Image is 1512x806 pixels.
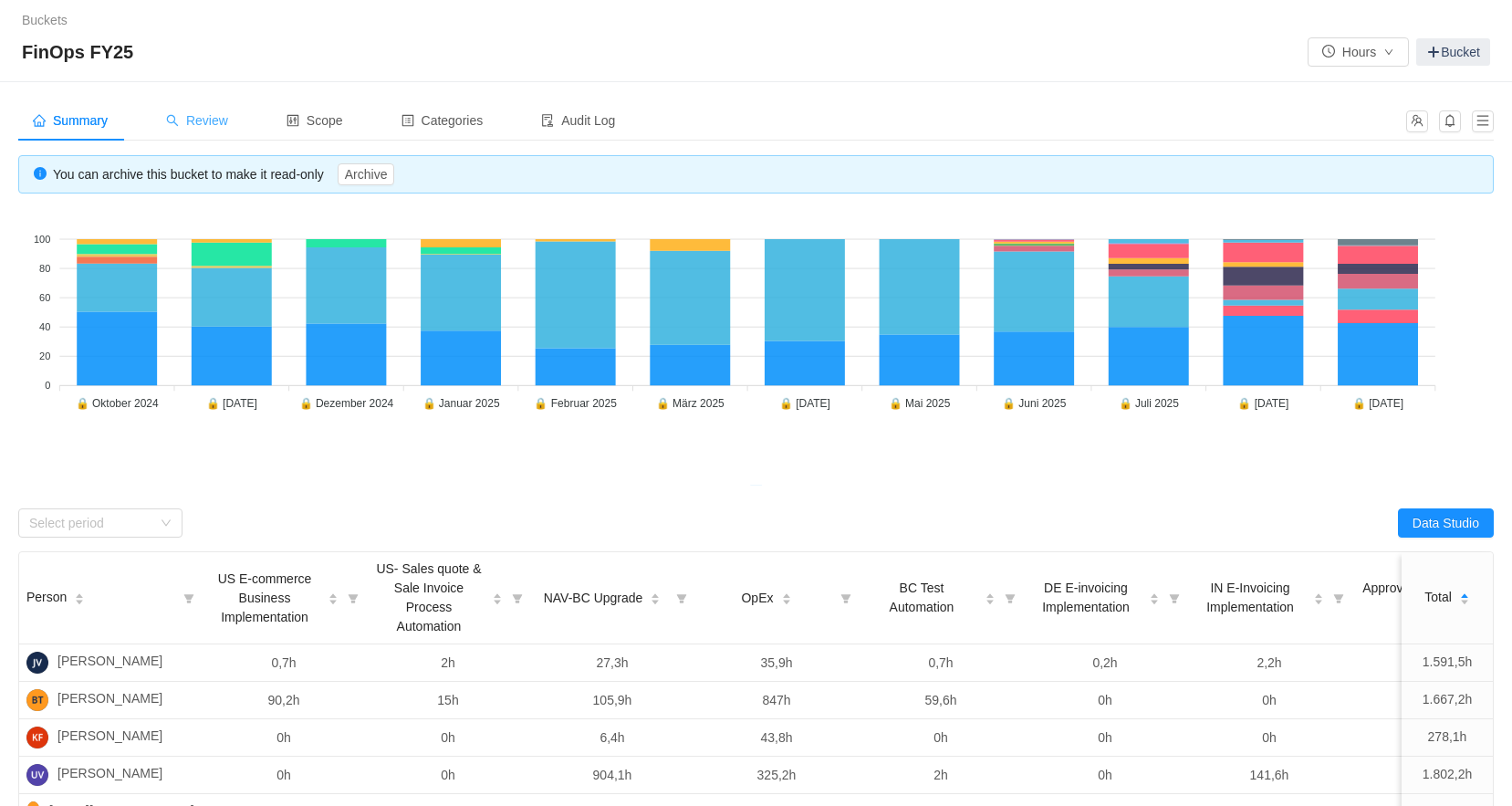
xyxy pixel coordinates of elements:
[1150,598,1160,603] i: icon: caret-down
[1023,719,1187,757] td: 0h
[161,518,172,530] i: icon: down
[401,113,484,128] span: Categories
[166,113,228,128] span: Review
[57,652,162,674] span: [PERSON_NAME]
[1187,682,1351,719] td: 0h
[39,263,50,274] tspan: 80
[651,598,661,603] i: icon: caret-down
[34,167,47,180] i: icon: info-circle
[328,591,339,596] i: icon: caret-up
[859,644,1023,682] td: 0,7h
[651,591,661,596] i: icon: caret-up
[74,591,85,603] div: Sort
[1402,719,1493,757] td: 278,1h
[76,396,159,410] tspan: 🔒 Oktober 2024
[1308,37,1409,67] button: icon: clock-circleHoursicon: down
[33,114,46,127] i: icon: home
[75,597,85,602] i: icon: caret-down
[541,114,554,127] i: icon: audit
[1023,682,1187,719] td: 0h
[1194,579,1306,617] span: IN E-Invoicing Implementation
[544,589,643,608] span: NAV-BC Upgrade
[26,727,48,748] img: KF
[833,552,859,644] i: icon: filter
[781,591,791,596] i: icon: caret-up
[1459,591,1470,603] div: Sort
[1359,579,1470,617] span: Approval workflow 2.0
[530,644,694,682] td: 27,3h
[373,560,485,636] span: US- Sales quote & Sale Invoice Process Automation
[1424,588,1452,607] span: Total
[741,589,773,608] span: OpEx
[328,591,339,603] div: Sort
[1149,591,1160,603] div: Sort
[1313,591,1324,603] div: Sort
[694,719,859,757] td: 43,8h
[34,234,50,245] tspan: 100
[650,591,661,603] div: Sort
[26,652,48,674] img: JV
[366,719,530,757] td: 0h
[1030,579,1142,617] span: DE E-invoicing Implementation
[366,644,530,682] td: 2h
[985,591,996,596] i: icon: caret-up
[656,396,725,410] tspan: 🔒 März 2025
[694,682,859,719] td: 847h
[1002,396,1067,410] tspan: 🔒 Juni 2025
[422,396,500,410] tspan: 🔒 Januar 2025
[492,591,503,603] div: Sort
[493,598,503,603] i: icon: caret-down
[1459,597,1469,602] i: icon: caret-down
[22,37,144,67] span: FinOps FY25
[57,689,162,711] span: [PERSON_NAME]
[299,396,394,410] tspan: 🔒 Dezember 2024
[985,598,996,603] i: icon: caret-down
[202,644,366,682] td: 0,7h
[1187,719,1351,757] td: 0h
[1472,110,1494,132] button: icon: menu
[57,764,162,786] span: [PERSON_NAME]
[202,757,366,794] td: 0h
[781,598,791,603] i: icon: caret-down
[1187,644,1351,682] td: 2,2h
[1162,552,1187,644] i: icon: filter
[53,167,394,182] span: You can archive this bucket to make it read-only
[176,552,202,644] i: icon: filter
[1398,508,1494,538] button: Data Studio
[1406,110,1428,132] button: icon: team
[26,764,48,786] img: UV
[1314,598,1324,603] i: icon: caret-down
[202,682,366,719] td: 90,2h
[328,598,339,603] i: icon: caret-down
[209,570,320,627] span: US E-commerce Business Implementation
[1237,396,1288,410] tspan: 🔒 [DATE]
[29,514,151,532] div: Select period
[694,644,859,682] td: 35,9h
[1416,38,1490,66] a: Bucket
[534,396,617,410] tspan: 🔒 Februar 2025
[859,757,1023,794] td: 2h
[1187,757,1351,794] td: 141,6h
[287,113,343,128] span: Scope
[505,552,530,644] i: icon: filter
[1402,682,1493,719] td: 1.667,2h
[866,579,977,617] span: BC Test Automation
[493,591,503,596] i: icon: caret-up
[26,689,48,711] img: BT
[781,591,792,603] div: Sort
[694,757,859,794] td: 325,2h
[338,163,395,185] button: Archive
[1150,591,1160,596] i: icon: caret-up
[166,114,179,127] i: icon: search
[1402,757,1493,794] td: 1.802,2h
[206,396,257,410] tspan: 🔒 [DATE]
[985,591,996,603] div: Sort
[366,757,530,794] td: 0h
[22,13,68,27] a: Buckets
[1023,757,1187,794] td: 0h
[1439,110,1461,132] button: icon: bell
[287,114,299,127] i: icon: control
[39,351,50,361] tspan: 20
[45,380,50,391] tspan: 0
[1352,396,1403,410] tspan: 🔒 [DATE]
